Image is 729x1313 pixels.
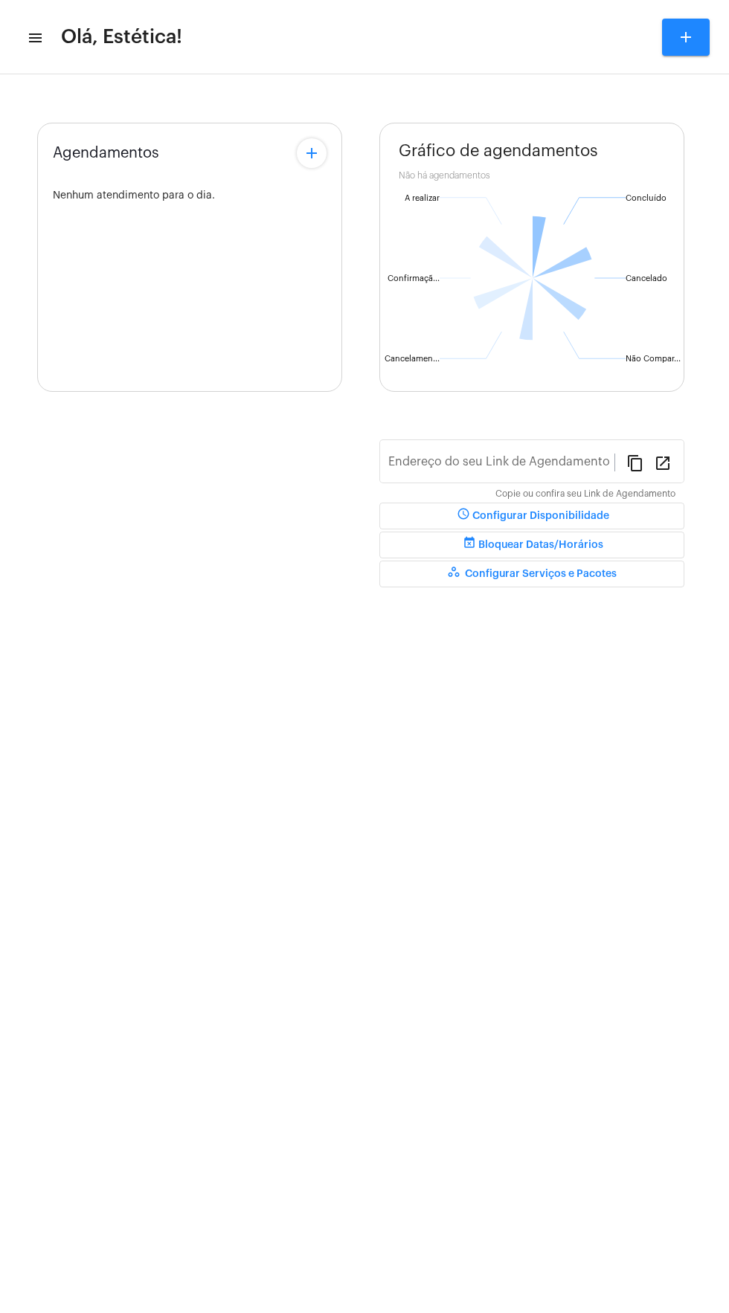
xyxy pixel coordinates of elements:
[455,507,472,525] mat-icon: schedule
[379,503,684,529] button: Configurar Disponibilidade
[385,355,440,363] text: Cancelamen...
[626,274,667,283] text: Cancelado
[379,561,684,587] button: Configurar Serviços e Pacotes
[27,29,42,47] mat-icon: sidenav icon
[495,489,675,500] mat-hint: Copie ou confira seu Link de Agendamento
[53,145,159,161] span: Agendamentos
[53,190,327,201] div: Nenhum atendimento para o dia.
[460,536,478,554] mat-icon: event_busy
[405,194,440,202] text: A realizar
[626,194,667,202] text: Concluído
[303,144,321,162] mat-icon: add
[399,142,598,160] span: Gráfico de agendamentos
[447,565,465,583] mat-icon: workspaces_outlined
[677,28,695,46] mat-icon: add
[460,540,603,550] span: Bloquear Datas/Horários
[379,532,684,558] button: Bloquear Datas/Horários
[447,569,617,579] span: Configurar Serviços e Pacotes
[388,274,440,283] text: Confirmaçã...
[388,458,614,471] input: Link
[626,454,644,471] mat-icon: content_copy
[654,454,672,471] mat-icon: open_in_new
[61,25,182,49] span: Olá, Estética!
[455,511,609,521] span: Configurar Disponibilidade
[626,355,681,363] text: Não Compar...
